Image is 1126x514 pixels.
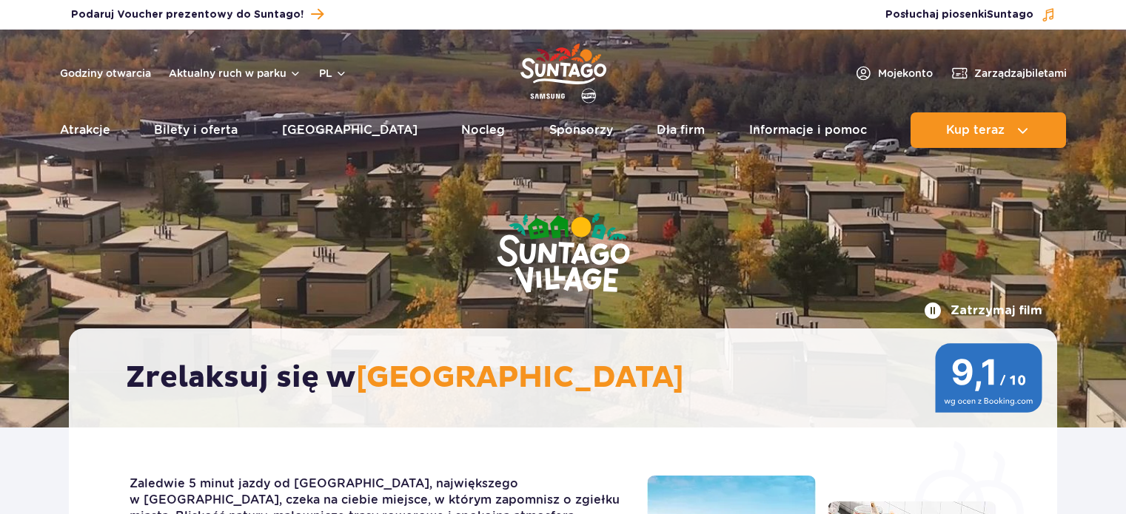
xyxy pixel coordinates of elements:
span: Posłuchaj piosenki [885,7,1033,22]
a: Park of Poland [520,37,606,105]
a: Zarządzajbiletami [951,64,1067,82]
span: Kup teraz [946,124,1005,137]
a: Nocleg [461,112,505,148]
a: Sponsorzy [549,112,613,148]
a: Mojekonto [854,64,933,82]
a: Podaruj Voucher prezentowy do Suntago! [71,4,324,24]
span: Suntago [987,10,1033,20]
button: Zatrzymaj film [924,302,1042,319]
button: Kup teraz [911,112,1066,148]
span: Podaruj Voucher prezentowy do Suntago! [71,7,304,22]
a: Godziny otwarcia [60,66,151,81]
a: [GEOGRAPHIC_DATA] [282,112,418,148]
img: Suntago Village [438,155,689,354]
h2: Zrelaksuj się w [126,359,1015,396]
button: Posłuchaj piosenkiSuntago [885,7,1056,22]
span: Moje konto [878,66,933,81]
span: Zarządzaj biletami [974,66,1067,81]
a: Atrakcje [60,112,110,148]
span: [GEOGRAPHIC_DATA] [356,359,684,396]
button: pl [319,66,347,81]
a: Bilety i oferta [154,112,238,148]
button: Aktualny ruch w parku [169,67,301,79]
a: Dla firm [657,112,705,148]
a: Informacje i pomoc [749,112,867,148]
img: 9,1/10 wg ocen z Booking.com [935,343,1042,413]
